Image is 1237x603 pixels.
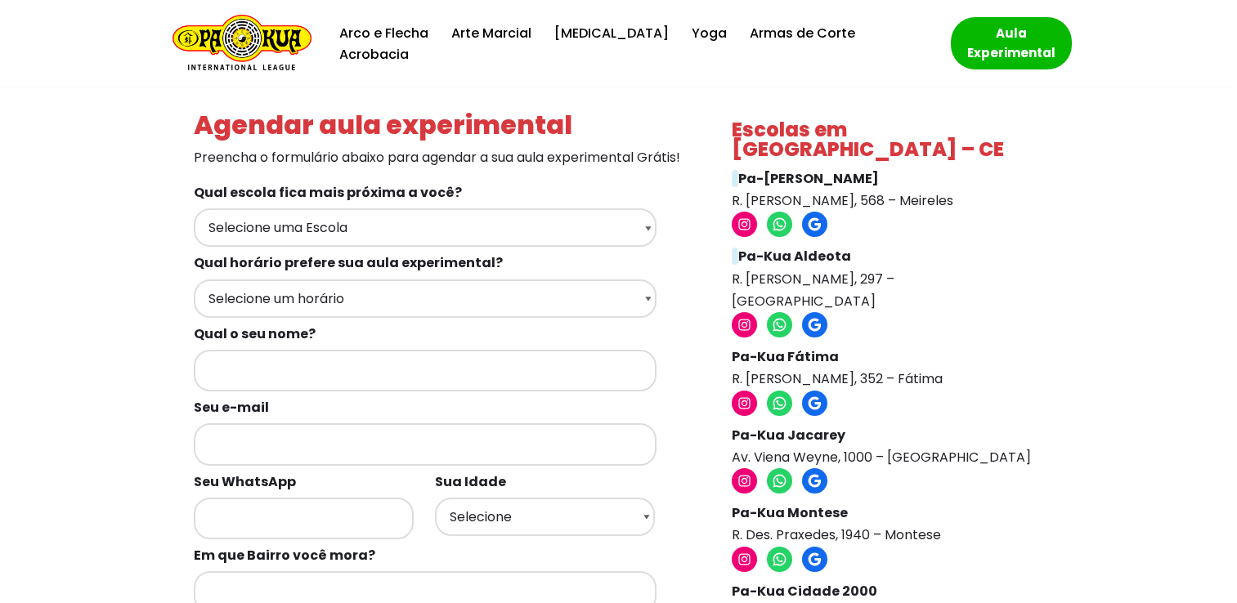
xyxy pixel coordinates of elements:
[732,424,1035,468] p: Av. Viena Weyne, 1000 – [GEOGRAPHIC_DATA]
[194,398,269,417] b: Seu e-mail
[339,43,409,65] a: Acrobacia
[194,324,316,343] b: Qual o seu nome?
[194,146,681,168] p: Preencha o formulário abaixo para agendar a sua aula experimental Grátis!
[339,22,428,44] a: Arco e Flecha
[732,346,1035,390] p: R. [PERSON_NAME], 352 – Fátima
[732,426,845,444] strong: Pa-Kua Jacarey
[951,17,1072,69] a: Aula Experimental
[732,347,839,366] strong: Pa-Kua Fátima
[732,245,1035,312] p: R. [PERSON_NAME], 297 – [GEOGRAPHIC_DATA]
[336,22,926,65] div: Menu primário
[164,15,311,73] a: Escola de Conhecimentos Orientais Pa-Kua Uma escola para toda família
[732,503,848,522] strong: Pa-Kua Montese
[732,120,1035,159] h4: Escolas em [GEOGRAPHIC_DATA] – CE
[738,247,851,266] strong: Pa-Kua Aldeota
[451,22,531,44] a: Arte Marcial
[194,183,462,202] b: Qual escola fica mais próxima a você?
[732,167,1035,212] p: R. [PERSON_NAME], 568 – Meireles
[554,22,669,44] a: [MEDICAL_DATA]
[692,22,727,44] a: Yoga
[732,502,1035,546] p: R. Des. Praxedes, 1940 – Montese
[435,472,506,491] b: Sua Idade
[194,253,503,272] b: Qual horário prefere sua aula experimental?
[738,169,879,188] strong: Pa-[PERSON_NAME]
[194,472,296,491] b: Seu WhatsApp
[194,546,375,565] b: Em que Bairro você mora?
[194,112,681,138] h4: Agendar aula experimental
[732,582,877,601] strong: Pa-Kua Cidade 2000
[750,22,855,44] a: Armas de Corte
